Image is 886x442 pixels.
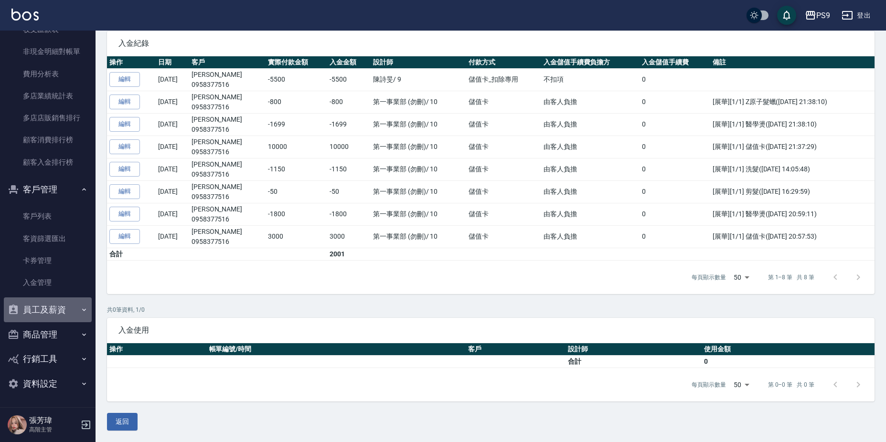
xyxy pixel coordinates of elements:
[327,113,371,136] td: -1699
[838,7,875,24] button: 登出
[8,415,27,434] img: Person
[109,229,140,244] a: 編輯
[466,68,541,91] td: 儲值卡_扣除專用
[640,91,710,113] td: 0
[4,371,92,396] button: 資料設定
[118,326,863,335] span: 入金使用
[266,203,327,225] td: -1800
[109,139,140,154] a: 編輯
[541,68,640,91] td: 不扣項
[107,248,156,260] td: 合計
[730,372,753,398] div: 50
[541,203,640,225] td: 由客人負擔
[4,63,92,85] a: 費用分析表
[710,203,875,225] td: [展華][1/1] 醫學燙([DATE] 20:59:11)
[189,68,266,91] td: [PERSON_NAME]
[109,117,140,132] a: 編輯
[4,205,92,227] a: 客戶列表
[109,162,140,177] a: 編輯
[109,207,140,221] a: 編輯
[541,136,640,158] td: 由客人負擔
[710,56,875,69] th: 備註
[692,273,726,282] p: 每頁顯示數量
[266,180,327,203] td: -50
[156,136,189,158] td: [DATE]
[541,91,640,113] td: 由客人負擔
[327,158,371,180] td: -1150
[192,80,263,90] p: 0958377516
[371,56,466,69] th: 設計師
[541,225,640,248] td: 由客人負擔
[710,136,875,158] td: [展華][1/1] 儲值卡([DATE] 21:37:29)
[466,225,541,248] td: 儲值卡
[640,68,710,91] td: 0
[266,158,327,180] td: -1150
[266,225,327,248] td: 3000
[192,169,263,179] p: 0958377516
[266,113,327,136] td: -1699
[156,91,189,113] td: [DATE]
[11,9,39,21] img: Logo
[640,180,710,203] td: 0
[4,250,92,272] a: 卡券管理
[4,322,92,347] button: 商品管理
[4,297,92,322] button: 員工及薪資
[768,380,814,389] p: 第 0–0 筆 共 0 筆
[4,347,92,371] button: 行銷工具
[371,91,466,113] td: 第一事業部 (勿刪) / 10
[566,355,702,368] td: 合計
[541,113,640,136] td: 由客人負擔
[768,273,814,282] p: 第 1–8 筆 共 8 筆
[156,113,189,136] td: [DATE]
[692,380,726,389] p: 每頁顯示數量
[327,180,371,203] td: -50
[107,413,138,431] button: 返回
[29,425,78,434] p: 高階主管
[327,203,371,225] td: -1800
[109,72,140,87] a: 編輯
[371,203,466,225] td: 第一事業部 (勿刪) / 10
[156,68,189,91] td: [DATE]
[4,228,92,250] a: 客資篩選匯出
[801,6,834,25] button: PS9
[189,180,266,203] td: [PERSON_NAME]
[192,237,263,247] p: 0958377516
[541,158,640,180] td: 由客人負擔
[107,343,207,356] th: 操作
[4,151,92,173] a: 顧客入金排行榜
[702,355,875,368] td: 0
[4,107,92,129] a: 多店店販銷售排行
[640,158,710,180] td: 0
[189,225,266,248] td: [PERSON_NAME]
[466,158,541,180] td: 儲值卡
[29,416,78,425] h5: 張芳瑋
[189,158,266,180] td: [PERSON_NAME]
[640,203,710,225] td: 0
[4,41,92,63] a: 非現金明細對帳單
[266,136,327,158] td: 10000
[192,102,263,112] p: 0958377516
[189,203,266,225] td: [PERSON_NAME]
[371,136,466,158] td: 第一事業部 (勿刪) / 10
[710,113,875,136] td: [展華][1/1] 醫學燙([DATE] 21:38:10)
[109,95,140,109] a: 編輯
[327,225,371,248] td: 3000
[156,225,189,248] td: [DATE]
[640,56,710,69] th: 入金儲值手續費
[189,113,266,136] td: [PERSON_NAME]
[371,180,466,203] td: 第一事業部 (勿刪) / 10
[327,68,371,91] td: -5500
[466,113,541,136] td: 儲值卡
[327,136,371,158] td: 10000
[107,56,156,69] th: 操作
[4,85,92,107] a: 多店業績統計表
[371,225,466,248] td: 第一事業部 (勿刪) / 10
[156,203,189,225] td: [DATE]
[702,343,875,356] th: 使用金額
[192,147,263,157] p: 0958377516
[189,91,266,113] td: [PERSON_NAME]
[466,91,541,113] td: 儲值卡
[327,248,371,260] td: 2001
[541,56,640,69] th: 入金儲值手續費負擔方
[189,56,266,69] th: 客戶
